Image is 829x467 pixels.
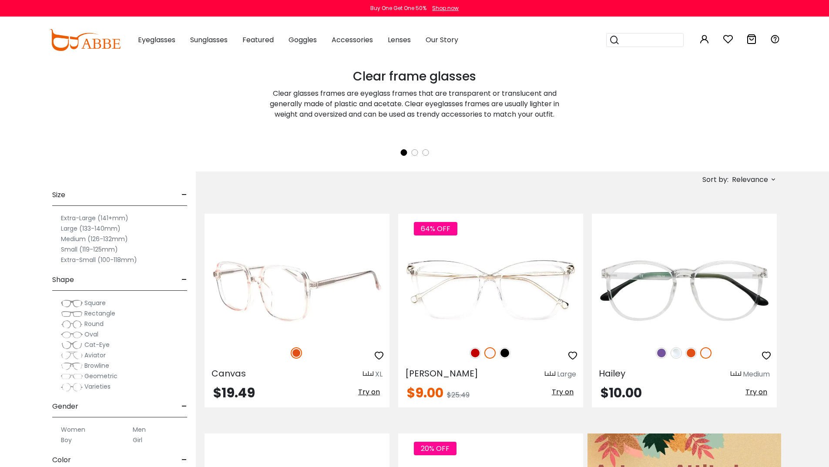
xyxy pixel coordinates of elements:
button: Try on [549,386,576,398]
span: [PERSON_NAME] [405,367,478,380]
img: Oval.png [61,330,83,339]
span: Shape [52,269,74,290]
img: size ruler [731,371,741,377]
span: Square [84,299,106,307]
img: Orange [685,347,697,359]
span: 20% OFF [414,442,456,455]
label: Men [133,424,146,435]
span: - [181,269,187,290]
img: Translucent Hailey - TR ,Universal Bridge Fit [592,245,777,338]
span: - [181,396,187,417]
span: $10.00 [601,383,642,402]
img: size ruler [545,371,555,377]
span: Hailey [599,367,625,380]
span: Canvas [211,367,246,380]
span: Gender [52,396,78,417]
span: Sort by: [702,175,728,185]
label: Girl [133,435,142,445]
span: Our Story [426,35,458,45]
span: Round [84,319,104,328]
img: Translucent [700,347,712,359]
span: Lenses [388,35,411,45]
span: Geometric [84,372,117,380]
label: Boy [61,435,72,445]
img: Square.png [61,299,83,308]
span: Try on [552,387,574,397]
span: Try on [358,387,380,397]
img: Browline.png [61,362,83,370]
img: Orange [291,347,302,359]
span: $25.49 [447,390,470,400]
span: Varieties [84,382,111,391]
span: Accessories [332,35,373,45]
img: Black [499,347,510,359]
div: Shop now [432,4,459,12]
span: Browline [84,361,109,370]
span: Cat-Eye [84,340,110,349]
div: Large [557,369,576,380]
img: Geometric.png [61,372,83,381]
label: Large (133-140mm) [61,223,121,234]
div: XL [375,369,383,380]
span: Relevance [732,172,768,188]
img: Red [470,347,481,359]
label: Small (119-125mm) [61,244,118,255]
span: - [181,185,187,205]
span: Rectangle [84,309,115,318]
label: Medium (126-132mm) [61,234,128,244]
span: 64% OFF [414,222,457,235]
img: Translucent Gosse - Acetate,Metal ,Universal Bridge Fit [398,245,583,338]
img: Purple [656,347,667,359]
img: Translucent [484,347,496,359]
img: Varieties.png [61,383,83,392]
span: Oval [84,330,98,339]
h3: Clear frame glasses [262,69,567,84]
img: size ruler [363,371,373,377]
label: Women [61,424,85,435]
button: Try on [356,386,383,398]
img: Clear [671,347,682,359]
img: Cat-Eye.png [61,341,83,349]
span: Try on [745,387,767,397]
div: Buy One Get One 50% [370,4,426,12]
span: Goggles [289,35,317,45]
label: Extra-Small (100-118mm) [61,255,137,265]
span: Aviator [84,351,106,359]
img: Rectangle.png [61,309,83,318]
a: Shop now [428,4,459,12]
span: Featured [242,35,274,45]
button: Try on [743,386,770,398]
img: Orange Canvas - TR ,Universal Bridge Fit [205,245,389,338]
img: Aviator.png [61,351,83,360]
label: Extra-Large (141+mm) [61,213,128,223]
p: Clear glasses frames are eyeglass frames that are transparent or translucent and generally made o... [262,88,567,120]
span: $19.49 [213,383,255,402]
span: Sunglasses [190,35,228,45]
img: Round.png [61,320,83,329]
span: Size [52,185,65,205]
span: $9.00 [407,383,443,402]
img: abbeglasses.com [49,29,121,51]
span: Eyeglasses [138,35,175,45]
div: Medium [743,369,770,380]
